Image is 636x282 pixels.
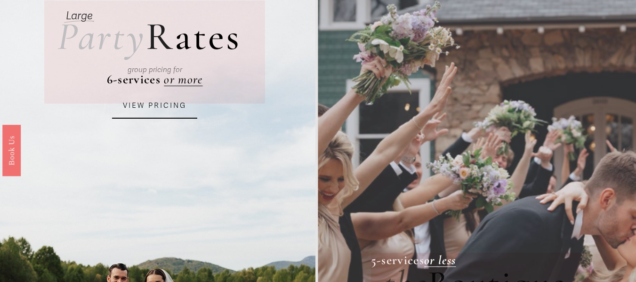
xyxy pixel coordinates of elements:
[146,13,175,60] span: R
[57,17,242,56] h2: ates
[112,93,197,119] a: VIEW PRICING
[128,65,182,74] em: group pricing for
[2,124,21,176] a: Book Us
[371,252,424,268] strong: 5-services
[424,252,456,268] a: or less
[57,13,146,60] em: Party
[66,9,93,23] em: Large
